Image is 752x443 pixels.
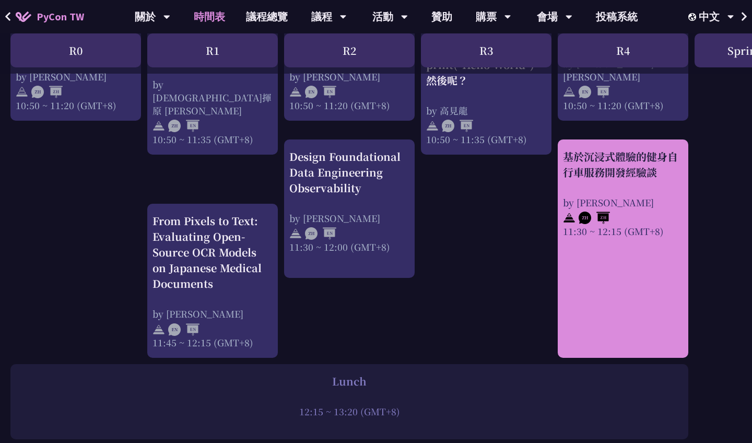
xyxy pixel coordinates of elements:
[152,336,273,349] div: 11:45 ~ 12:15 (GMT+8)
[16,70,136,83] div: by [PERSON_NAME]
[152,120,165,133] img: svg+xml;base64,PHN2ZyB4bWxucz0iaHR0cDovL3d3dy53My5vcmcvMjAwMC9zdmciIHdpZHRoPSIyNCIgaGVpZ2h0PSIyNC...
[152,213,273,349] a: From Pixels to Text: Evaluating Open-Source OCR Models on Japanese Medical Documents by [PERSON_N...
[16,86,28,98] img: svg+xml;base64,PHN2ZyB4bWxucz0iaHR0cDovL3d3dy53My5vcmcvMjAwMC9zdmciIHdpZHRoPSIyNCIgaGVpZ2h0PSIyNC...
[31,86,63,98] img: ZHZH.38617ef.svg
[289,99,409,112] div: 10:50 ~ 11:20 (GMT+8)
[289,227,302,240] img: svg+xml;base64,PHN2ZyB4bWxucz0iaHR0cDovL3d3dy53My5vcmcvMjAwMC9zdmciIHdpZHRoPSIyNCIgaGVpZ2h0PSIyNC...
[426,104,546,117] div: by 高見龍
[16,374,683,389] div: Lunch
[563,86,575,98] img: svg+xml;base64,PHN2ZyB4bWxucz0iaHR0cDovL3d3dy53My5vcmcvMjAwMC9zdmciIHdpZHRoPSIyNCIgaGVpZ2h0PSIyNC...
[563,212,575,224] img: svg+xml;base64,PHN2ZyB4bWxucz0iaHR0cDovL3d3dy53My5vcmcvMjAwMC9zdmciIHdpZHRoPSIyNCIgaGVpZ2h0PSIyNC...
[152,323,165,336] img: svg+xml;base64,PHN2ZyB4bWxucz0iaHR0cDovL3d3dy53My5vcmcvMjAwMC9zdmciIHdpZHRoPSIyNCIgaGVpZ2h0PSIyNC...
[579,212,610,224] img: ZHZH.38617ef.svg
[5,4,95,30] a: PyCon TW
[426,133,546,146] div: 10:50 ~ 11:35 (GMT+8)
[688,13,699,21] img: Locale Icon
[16,11,31,22] img: Home icon of PyCon TW 2025
[10,33,141,67] div: R0
[558,33,688,67] div: R4
[168,120,199,133] img: ZHEN.371966e.svg
[16,99,136,112] div: 10:50 ~ 11:20 (GMT+8)
[421,33,551,67] div: R3
[37,9,84,25] span: PyCon TW
[152,133,273,146] div: 10:50 ~ 11:35 (GMT+8)
[579,86,610,98] img: ENEN.5a408d1.svg
[305,86,336,98] img: ENEN.5a408d1.svg
[289,70,409,83] div: by [PERSON_NAME]
[289,86,302,98] img: svg+xml;base64,PHN2ZyB4bWxucz0iaHR0cDovL3d3dy53My5vcmcvMjAwMC9zdmciIHdpZHRoPSIyNCIgaGVpZ2h0PSIyNC...
[442,120,473,133] img: ZHEN.371966e.svg
[168,323,199,336] img: ENEN.5a408d1.svg
[284,33,415,67] div: R2
[426,120,439,133] img: svg+xml;base64,PHN2ZyB4bWxucz0iaHR0cDovL3d3dy53My5vcmcvMjAwMC9zdmciIHdpZHRoPSIyNCIgaGVpZ2h0PSIyNC...
[152,307,273,320] div: by [PERSON_NAME]
[563,196,683,209] div: by [PERSON_NAME]
[16,405,683,418] div: 12:15 ~ 13:20 (GMT+8)
[563,149,683,238] a: 基於沉浸式體驗的健身自行車服務開發經驗談 by [PERSON_NAME] 11:30 ~ 12:15 (GMT+8)
[305,227,336,240] img: ZHEN.371966e.svg
[289,149,409,196] div: Design Foundational Data Engineering Observability
[152,213,273,292] div: From Pixels to Text: Evaluating Open-Source OCR Models on Japanese Medical Documents
[152,78,273,117] div: by [DEMOGRAPHIC_DATA]揮原 [PERSON_NAME]
[289,240,409,253] div: 11:30 ~ 12:00 (GMT+8)
[563,149,683,180] div: 基於沉浸式體驗的健身自行車服務開發經驗談
[147,33,278,67] div: R1
[289,149,409,253] a: Design Foundational Data Engineering Observability by [PERSON_NAME] 11:30 ~ 12:00 (GMT+8)
[563,99,683,112] div: 10:50 ~ 11:20 (GMT+8)
[563,225,683,238] div: 11:30 ~ 12:15 (GMT+8)
[289,212,409,225] div: by [PERSON_NAME]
